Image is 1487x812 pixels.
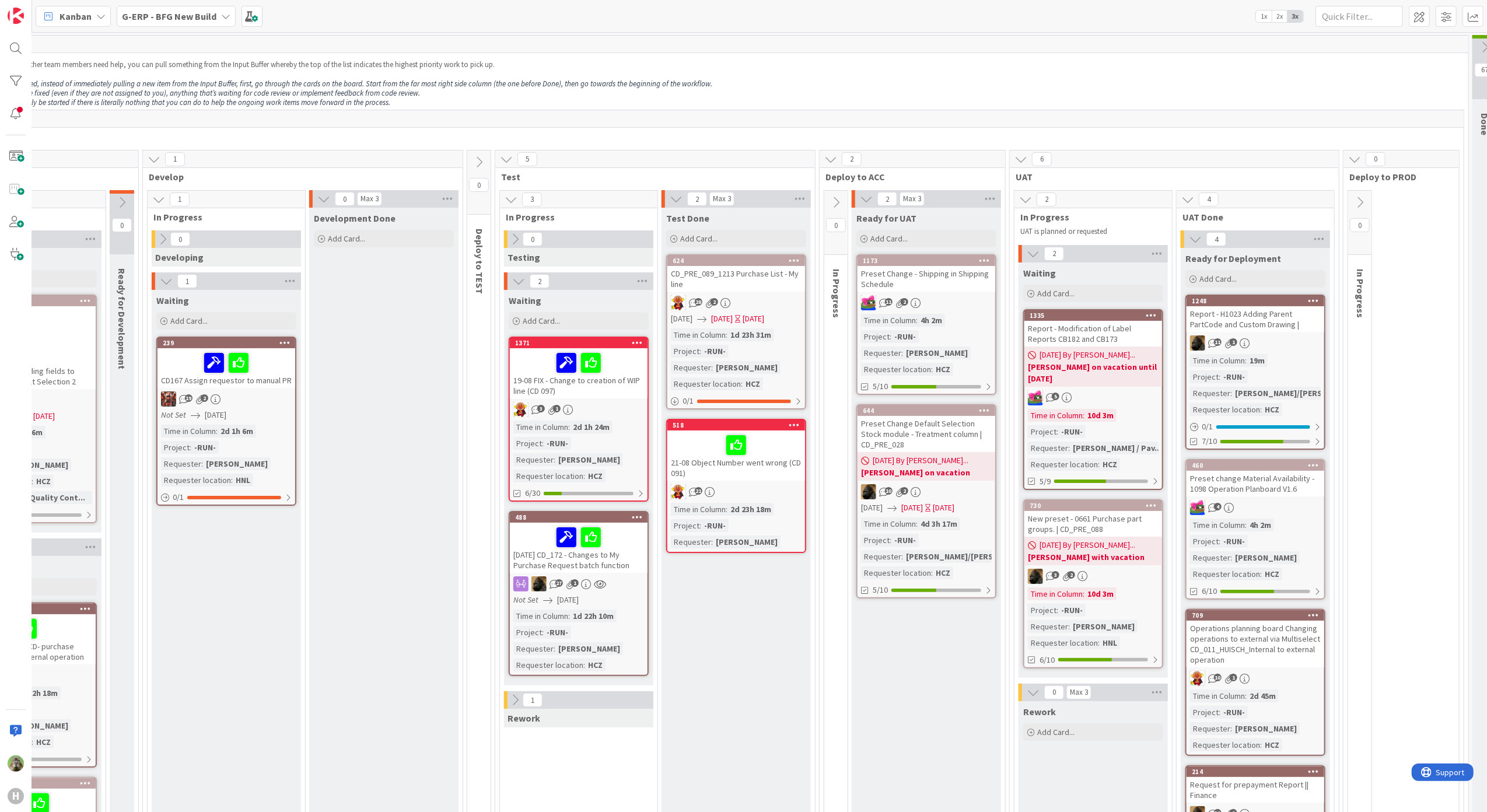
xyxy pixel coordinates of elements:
div: Preset change Material Availability - 1098 Operation Planboard V1.6 [1187,471,1324,496]
span: 2 [201,394,208,402]
span: : [1083,409,1084,422]
span: 6/30 [525,487,540,499]
span: : [542,437,544,450]
div: Requester [513,642,554,655]
div: Time in Column [1190,354,1245,367]
span: 5 [1052,393,1059,400]
div: 1173 [863,257,995,265]
span: : [1056,604,1058,617]
div: Time in Column [513,421,568,433]
div: Report - H1023 Adding Parent PartCode and Custom Drawing | [1187,306,1324,332]
span: [DATE] [901,502,923,514]
img: JK [861,295,876,310]
span: [DATE] [861,502,883,514]
span: 0 / 1 [1202,421,1213,433]
div: 488 [515,513,648,521]
div: 1335Report - Modification of Label Reports CB182 and CB173 [1024,310,1162,346]
div: LC [510,402,648,417]
span: : [726,503,727,516]
span: : [931,566,933,579]
a: 644Preset Change Default Selection Stock module - Treatment column | CD_PRE_028[DATE] By [PERSON_... [856,404,996,598]
span: 2 [711,298,718,306]
div: Requester location [1028,636,1098,649]
div: Time in Column [161,425,216,437]
div: 3d 2h 18m [18,687,61,699]
div: 1371 [510,338,648,348]
div: 518 [667,420,805,430]
div: [DATE] CD_172 - Changes to My Purchase Request batch function [510,523,648,573]
a: 1173Preset Change - Shipping in Shipping ScheduleJKTime in Column:4h 2mProject:-RUN-Requester:[PE... [856,254,996,395]
span: : [741,377,743,390]
span: 1 [1230,338,1237,346]
img: JK [161,391,176,407]
div: Preset Change - Shipping in Shipping Schedule [858,266,995,292]
div: New preset - 0661 Purchase part groups. | CD_PRE_088 [1024,511,1162,537]
a: 239CD167 Assign requestor to manual PRJKNot Set[DATE]Time in Column:2d 1h 6mProject:-RUN-Requeste... [156,337,296,506]
div: 4d 3h 17m [918,517,960,530]
div: LC [1187,671,1324,686]
span: Add Card... [870,233,908,244]
span: [DATE] [671,313,692,325]
div: ND [510,576,648,591]
span: : [711,535,713,548]
span: [DATE] By [PERSON_NAME]... [1040,349,1135,361]
div: [PERSON_NAME] [4,719,71,732]
span: : [1260,568,1262,580]
img: LC [671,484,686,499]
div: Requester [513,453,554,466]
span: 5/9 [1040,475,1051,488]
i: Not Set [161,409,186,420]
span: : [568,421,570,433]
div: -RUN- [1220,370,1248,383]
div: 4h 2m [918,314,945,327]
span: 1 [1230,674,1237,681]
div: [PERSON_NAME] [903,346,971,359]
div: HCZ [1262,403,1282,416]
span: : [1230,387,1232,400]
div: ND [1024,569,1162,584]
div: 2d 45m [1247,689,1279,702]
div: 239 [163,339,295,347]
div: Project [1190,706,1219,719]
div: Requester location [161,474,231,487]
span: 6/10 [1040,654,1055,666]
div: 460 [1192,461,1324,470]
span: Add Card... [1037,727,1075,737]
span: 3 [537,405,545,412]
input: Quick Filter... [1315,6,1403,27]
span: : [726,328,727,341]
img: Visit kanbanzone.com [8,8,24,24]
a: 709Operations planning board Changing operations to external via Multiselect CD_011_HUISCH_Intern... [1185,609,1325,756]
div: [PERSON_NAME] [4,459,71,471]
a: 1335Report - Modification of Label Reports CB182 and CB173[DATE] By [PERSON_NAME]...[PERSON_NAME]... [1023,309,1163,490]
div: Requester [671,361,711,374]
div: JK [158,391,295,407]
span: 5/10 [873,380,888,393]
div: 488 [510,512,648,523]
span: : [1230,722,1232,735]
div: Requester [1028,442,1068,454]
span: : [699,345,701,358]
div: Requester location [671,377,741,390]
div: Time in Column [671,328,726,341]
img: LC [1190,671,1205,686]
div: 214 [1187,766,1324,777]
div: [PERSON_NAME] [1232,551,1300,564]
div: -RUN- [191,441,219,454]
div: -RUN- [891,330,919,343]
div: Requester [861,346,901,359]
div: -RUN- [1058,425,1086,438]
div: Project [1028,604,1056,617]
div: 51821-08 Object Number went wrong (CD 091) [667,420,805,481]
div: -RUN- [1058,604,1086,617]
div: 730New preset - 0661 Purchase part groups. | CD_PRE_088 [1024,501,1162,537]
div: HCZ [1100,458,1120,471]
span: : [1219,706,1220,719]
div: CD167 Assign requestor to manual PR [158,348,295,388]
span: Add Card... [1037,288,1075,299]
div: Project [513,437,542,450]
div: Time in Column [861,517,916,530]
span: : [231,474,233,487]
span: : [1230,551,1232,564]
img: LC [671,295,686,310]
